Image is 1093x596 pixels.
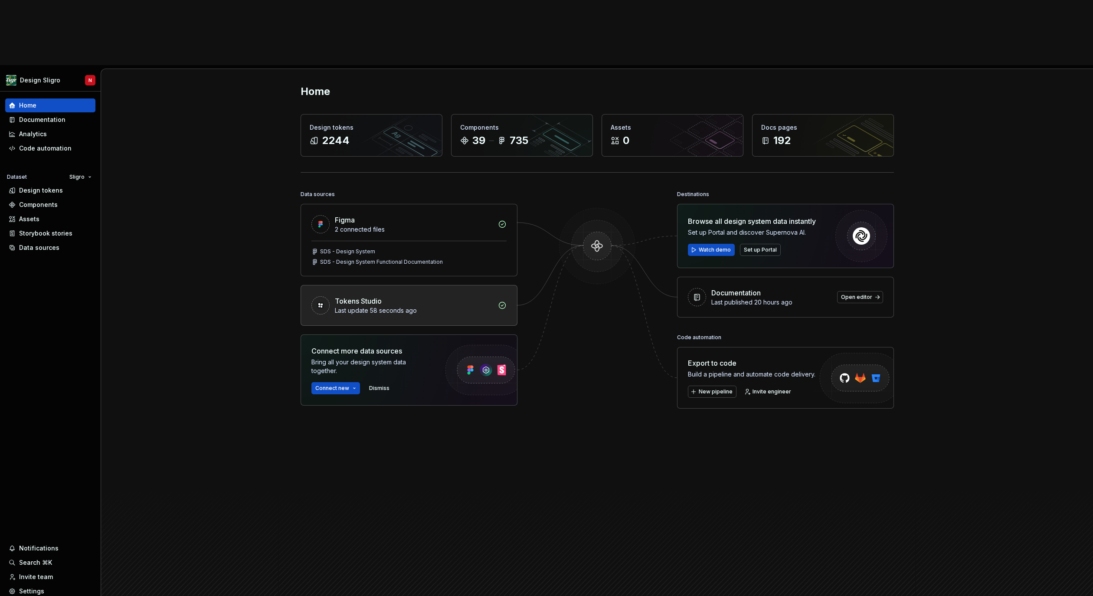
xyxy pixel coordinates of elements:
[752,114,894,157] a: Docs pages192
[5,226,95,240] a: Storybook stories
[19,215,39,223] div: Assets
[744,246,777,253] span: Set up Portal
[611,123,734,132] div: Assets
[335,225,493,234] div: 2 connected files
[19,186,63,195] div: Design tokens
[742,386,795,398] a: Invite engineer
[677,188,709,200] div: Destinations
[19,101,36,110] div: Home
[841,294,872,301] span: Open editor
[451,114,593,157] a: Components39735
[311,358,429,375] div: Bring all your design system data together.
[301,85,330,98] h2: Home
[5,183,95,197] a: Design tokens
[19,587,44,596] div: Settings
[688,244,735,256] button: Watch demo
[5,127,95,141] a: Analytics
[19,544,59,553] div: Notifications
[322,134,350,147] div: 2244
[688,216,816,226] div: Browse all design system data instantly
[5,212,95,226] a: Assets
[460,123,584,132] div: Components
[623,134,629,147] div: 0
[6,75,16,85] img: 1515fa79-85a1-47b9-9547-3b635611c5f8.png
[7,174,27,180] div: Dataset
[5,241,95,255] a: Data sources
[65,171,95,183] button: Sligro
[5,570,95,584] a: Invite team
[320,248,375,255] div: SDS - Design System
[301,188,335,200] div: Data sources
[472,134,485,147] div: 39
[602,114,743,157] a: Assets0
[320,259,443,265] div: SDS - Design System Functional Documentation
[5,541,95,555] button: Notifications
[5,113,95,127] a: Documentation
[311,382,360,394] button: Connect new
[301,285,517,326] a: Tokens StudioLast update 58 seconds ago
[19,558,52,567] div: Search ⌘K
[69,174,85,180] span: Sligro
[311,346,429,356] div: Connect more data sources
[301,204,517,276] a: Figma2 connected filesSDS - Design SystemSDS - Design System Functional Documentation
[688,370,815,379] div: Build a pipeline and automate code delivery.
[335,215,355,225] div: Figma
[365,382,393,394] button: Dismiss
[19,200,58,209] div: Components
[20,76,60,85] div: Design Sligro
[19,130,47,138] div: Analytics
[19,115,65,124] div: Documentation
[711,298,832,307] div: Last published 20 hours ago
[699,388,733,395] span: New pipeline
[837,291,883,303] a: Open editor
[688,358,815,368] div: Export to code
[711,288,761,298] div: Documentation
[699,246,731,253] span: Watch demo
[335,306,493,315] div: Last update 58 seconds ago
[19,144,72,153] div: Code automation
[19,229,72,238] div: Storybook stories
[773,134,791,147] div: 192
[335,296,382,306] div: Tokens Studio
[510,134,528,147] div: 735
[315,385,349,392] span: Connect new
[5,198,95,212] a: Components
[677,331,721,344] div: Code automation
[761,123,885,132] div: Docs pages
[753,388,791,395] span: Invite engineer
[19,573,53,581] div: Invite team
[5,556,95,570] button: Search ⌘K
[88,77,92,84] div: N
[740,244,781,256] button: Set up Portal
[310,123,433,132] div: Design tokens
[5,141,95,155] a: Code automation
[688,228,816,237] div: Set up Portal and discover Supernova AI.
[688,386,736,398] button: New pipeline
[369,385,389,392] span: Dismiss
[5,98,95,112] a: Home
[301,114,442,157] a: Design tokens2244
[2,71,99,89] button: Design SligroN
[19,243,59,252] div: Data sources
